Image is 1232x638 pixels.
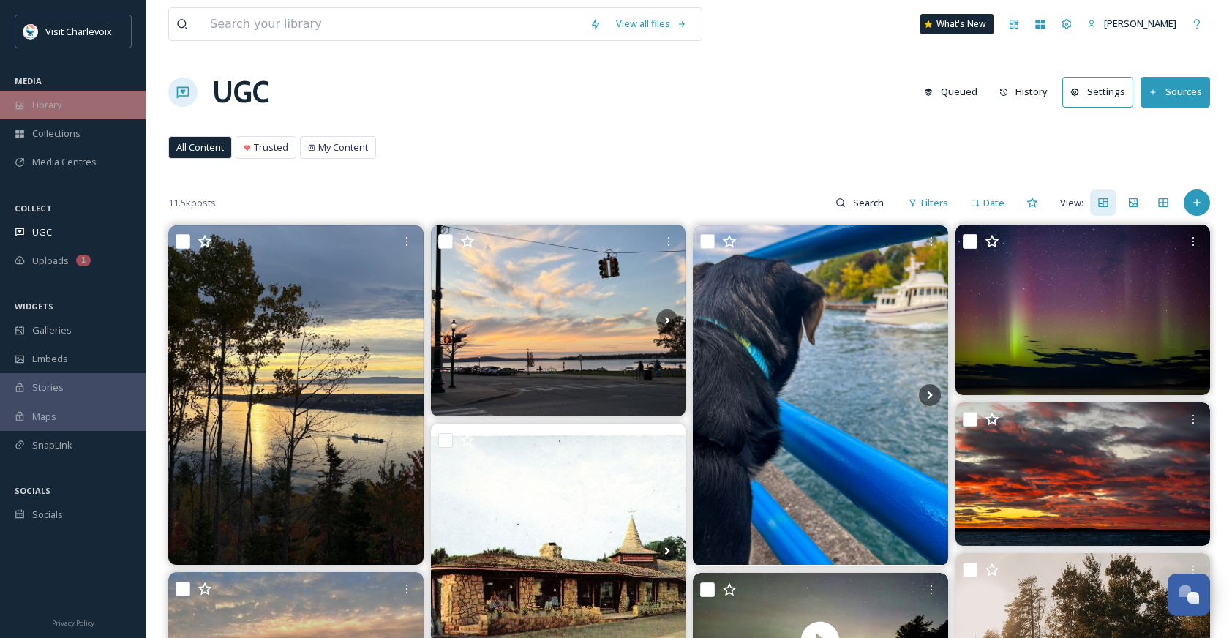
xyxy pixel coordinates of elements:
span: Media Centres [32,155,97,169]
img: Charlevoix 💦🌊⚓️🚢🛥️🍦🐶 #remyluinu #dogmomlife #puremichigan #lakelife #charlevoix #charlevoixmi #an... [693,225,948,566]
span: SOCIALS [15,485,50,496]
span: My Content [318,140,368,154]
a: History [992,78,1063,106]
span: Privacy Policy [52,618,94,628]
span: Embeds [32,352,68,366]
span: UGC [32,225,52,239]
a: Privacy Policy [52,613,94,631]
span: COLLECT [15,203,52,214]
span: Date [983,196,1004,210]
span: View: [1060,196,1083,210]
input: Search your library [203,8,582,40]
img: Doux matin 💛 #baiestpaul #fleuve #stlaurent #riverviews #sunrise #morninglight #morning #milliond... [168,225,424,565]
button: Settings [1062,77,1133,107]
span: All Content [176,140,224,154]
button: Sources [1141,77,1210,107]
button: Open Chat [1168,574,1210,616]
span: Library [32,98,61,112]
span: SnapLink [32,438,72,452]
span: Uploads [32,254,69,268]
a: View all files [609,10,694,38]
button: History [992,78,1056,106]
img: Yet another beautiful Beaver Island sunset. 10/10/25 #nature, #sunset, #colorful, #clouds, #beave... [955,402,1211,546]
span: Filters [921,196,948,210]
input: Search [846,188,893,217]
a: What's New [920,14,994,34]
span: [PERSON_NAME] [1104,17,1176,30]
span: Collections [32,127,80,140]
a: [PERSON_NAME] [1080,10,1184,38]
span: WIDGETS [15,301,53,312]
a: Settings [1062,77,1141,107]
a: Queued [917,78,992,106]
span: Galleries [32,323,72,337]
a: UGC [212,70,269,114]
span: Maps [32,410,56,424]
img: Girls Trip 2025 photos A wonderful time was had by all (especially Peanut) and I can’t wait until... [431,225,686,416]
img: Aurora provided a mild show, but for a short time, interesting pickets appeared. #auroraborealis ... [955,225,1211,394]
span: Socials [32,508,63,522]
span: 11.5k posts [168,196,216,210]
span: Visit Charlevoix [45,25,112,38]
div: 1 [76,255,91,266]
span: MEDIA [15,75,42,86]
button: Queued [917,78,985,106]
span: Stories [32,380,64,394]
img: Visit-Charlevoix_Logo.jpg [23,24,38,39]
span: Trusted [254,140,288,154]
